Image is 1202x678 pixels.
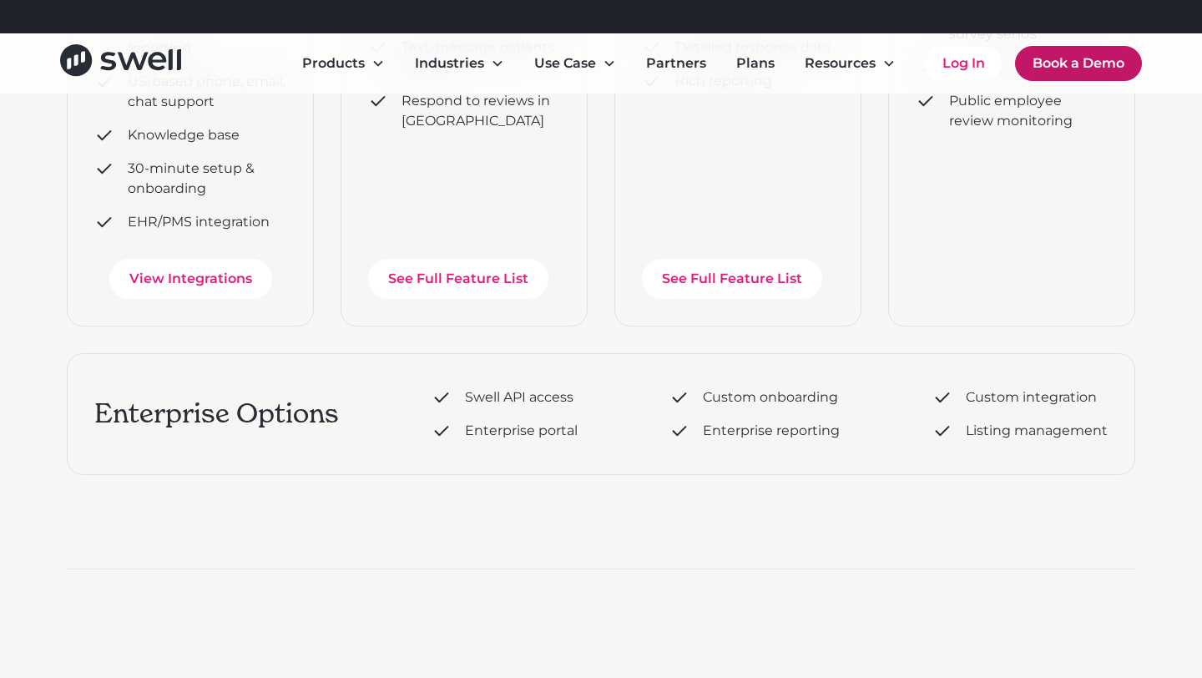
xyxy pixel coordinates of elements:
div: 30-minute setup & onboarding [128,159,286,199]
a: home [60,44,181,82]
a: Log In [926,47,1002,80]
div: Public employee review monitoring [949,91,1108,131]
a: View Integrations [109,259,272,299]
div: Resources [791,47,909,80]
div: EHR/PMS integration [128,212,270,232]
div: Swell API access [465,387,573,407]
div: Custom integration [966,387,1097,407]
div: Products [289,47,398,80]
div: Use Case [521,47,629,80]
a: Partners [633,47,720,80]
div: Resources [805,53,876,73]
div: Custom onboarding [703,387,838,407]
a: See Full Feature List [368,259,548,299]
div: Use Case [534,53,596,73]
div: Enterprise portal [465,421,578,441]
div: Products [302,53,365,73]
a: Book a Demo [1015,46,1142,81]
a: See Full Feature List [642,259,822,299]
a: Plans [723,47,788,80]
div: Industries [415,53,484,73]
div: Respond to reviews in [GEOGRAPHIC_DATA] [402,91,560,131]
div: Industries [402,47,518,80]
h3: Enterprise Options [94,397,339,432]
div: Knowledge base [128,125,240,145]
div: Enterprise reporting [703,421,840,441]
div: Listing management [966,421,1108,441]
